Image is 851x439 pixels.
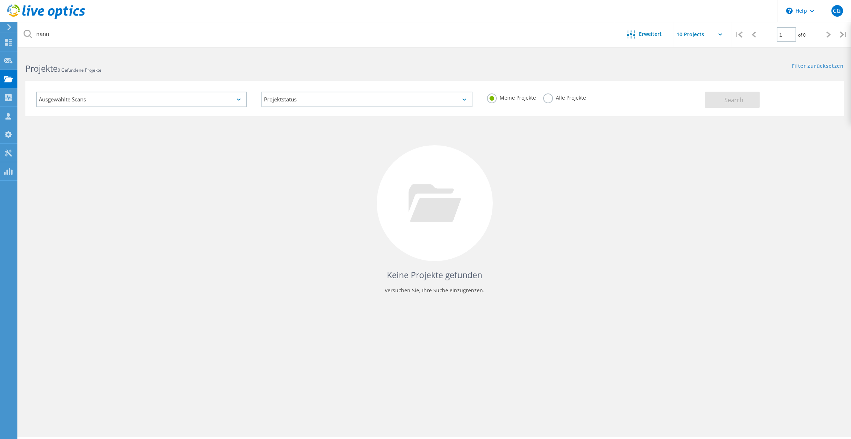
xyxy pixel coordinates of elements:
label: Meine Projekte [487,93,536,100]
div: Projektstatus [261,92,472,107]
span: of 0 [798,32,806,38]
b: Projekte [25,63,58,74]
button: Search [705,92,760,108]
h4: Keine Projekte gefunden [33,269,836,281]
div: Ausgewählte Scans [36,92,247,107]
label: Alle Projekte [543,93,586,100]
a: Filter zurücksetzen [792,63,844,70]
span: Search [724,96,743,104]
span: CG [833,8,841,14]
svg: \n [786,8,793,14]
a: Live Optics Dashboard [7,15,85,20]
div: | [731,22,746,47]
span: Erweitert [639,32,662,37]
p: Versuchen Sie, Ihre Suche einzugrenzen. [33,285,836,296]
div: | [836,22,851,47]
span: 0 Gefundene Projekte [58,67,102,73]
input: Projekte nach Namen, Verantwortlichem, ID, Unternehmen usw. suchen [18,22,616,47]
